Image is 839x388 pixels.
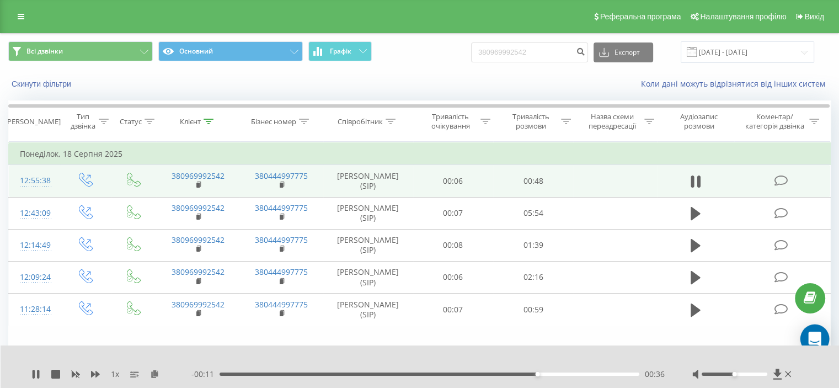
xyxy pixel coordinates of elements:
[255,299,308,310] a: 380444997775
[600,12,681,21] span: Реферальна програма
[255,171,308,181] a: 380444997775
[20,203,49,224] div: 12:43:09
[70,112,95,131] div: Тип дзвінка
[493,261,573,293] td: 02:16
[493,197,573,229] td: 05:54
[111,369,119,380] span: 1 x
[493,229,573,261] td: 01:39
[413,229,493,261] td: 00:08
[323,165,413,197] td: [PERSON_NAME] (SIP)
[191,369,220,380] span: - 00:11
[732,372,736,376] div: Accessibility label
[423,112,478,131] div: Тривалість очікування
[594,42,653,62] button: Експорт
[323,229,413,261] td: [PERSON_NAME] (SIP)
[255,267,308,277] a: 380444997775
[503,112,558,131] div: Тривалість розмови
[26,47,63,56] span: Всі дзвінки
[20,235,49,256] div: 12:14:49
[20,267,49,288] div: 12:09:24
[20,170,49,192] div: 12:55:38
[338,117,383,126] div: Співробітник
[700,12,786,21] span: Налаштування профілю
[641,78,831,89] a: Коли дані можуть відрізнятися вiд інших систем
[800,325,830,354] div: Open Intercom Messenger
[413,197,493,229] td: 00:07
[645,369,665,380] span: 00:36
[120,117,142,126] div: Статус
[9,143,831,165] td: Понеділок, 18 Серпня 2025
[413,261,493,293] td: 00:06
[323,197,413,229] td: [PERSON_NAME] (SIP)
[172,235,225,245] a: 380969992542
[805,12,824,21] span: Вихід
[493,165,573,197] td: 00:48
[308,41,372,61] button: Графік
[8,41,153,61] button: Всі дзвінки
[742,112,806,131] div: Коментар/категорія дзвінка
[8,79,77,89] button: Скинути фільтри
[323,294,413,326] td: [PERSON_NAME] (SIP)
[535,372,539,376] div: Accessibility label
[20,299,49,320] div: 11:28:14
[5,117,61,126] div: [PERSON_NAME]
[584,112,642,131] div: Назва схеми переадресації
[667,112,731,131] div: Аудіозапис розмови
[471,42,588,62] input: Пошук за номером
[172,267,225,277] a: 380969992542
[172,171,225,181] a: 380969992542
[493,294,573,326] td: 00:59
[251,117,296,126] div: Бізнес номер
[180,117,201,126] div: Клієнт
[255,203,308,213] a: 380444997775
[172,203,225,213] a: 380969992542
[413,165,493,197] td: 00:06
[158,41,303,61] button: Основний
[323,261,413,293] td: [PERSON_NAME] (SIP)
[172,299,225,310] a: 380969992542
[255,235,308,245] a: 380444997775
[413,294,493,326] td: 00:07
[330,47,351,55] span: Графік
